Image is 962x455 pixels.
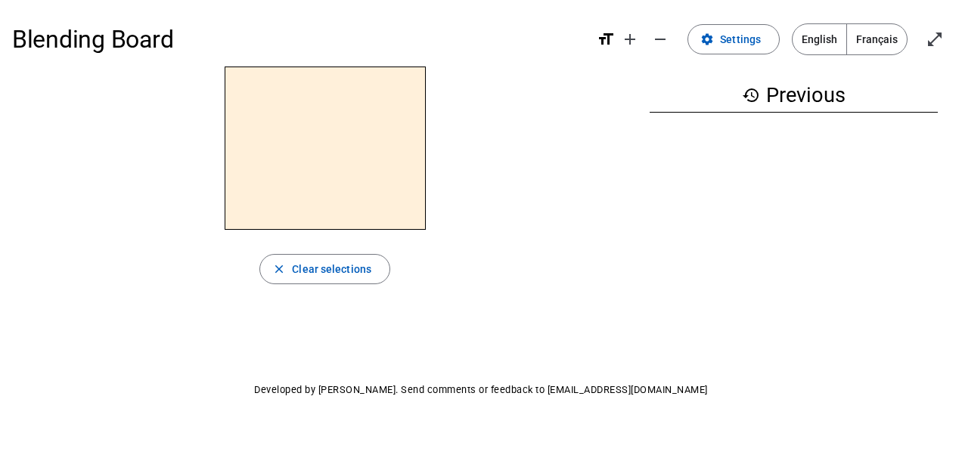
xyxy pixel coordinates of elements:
[651,30,669,48] mat-icon: remove
[259,254,390,284] button: Clear selections
[792,23,908,55] mat-button-toggle-group: Language selection
[621,30,639,48] mat-icon: add
[272,262,286,276] mat-icon: close
[12,381,950,399] p: Developed by [PERSON_NAME]. Send comments or feedback to [EMAIL_ADDRESS][DOMAIN_NAME]
[687,24,780,54] button: Settings
[12,15,585,63] h1: Blending Board
[615,24,645,54] button: Increase font size
[920,24,950,54] button: Enter full screen
[597,30,615,48] mat-icon: format_size
[720,30,761,48] span: Settings
[742,86,760,104] mat-icon: history
[926,30,944,48] mat-icon: open_in_full
[700,32,714,46] mat-icon: settings
[645,24,675,54] button: Decrease font size
[793,24,846,54] span: English
[847,24,907,54] span: Français
[292,260,371,278] span: Clear selections
[650,79,938,113] h3: Previous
